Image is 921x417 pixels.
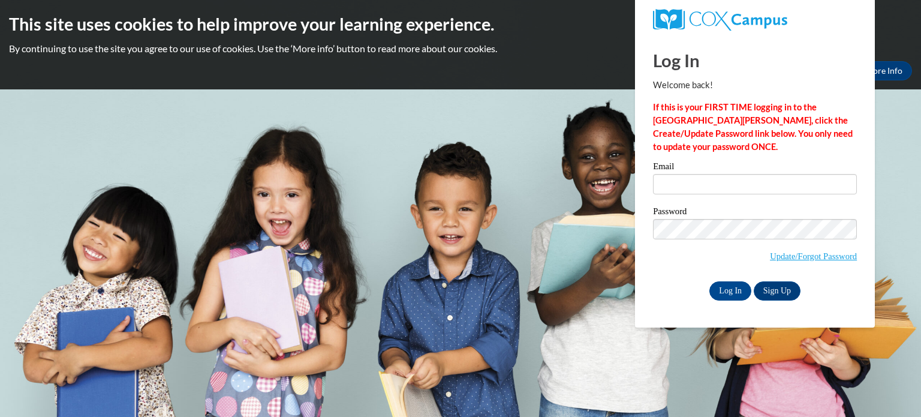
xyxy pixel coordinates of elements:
[653,48,857,73] h1: Log In
[653,9,857,31] a: COX Campus
[856,61,912,80] a: More Info
[9,42,912,55] p: By continuing to use the site you agree to our use of cookies. Use the ‘More info’ button to read...
[653,9,787,31] img: COX Campus
[754,281,800,301] a: Sign Up
[770,251,857,261] a: Update/Forgot Password
[653,102,853,152] strong: If this is your FIRST TIME logging in to the [GEOGRAPHIC_DATA][PERSON_NAME], click the Create/Upd...
[653,79,857,92] p: Welcome back!
[709,281,751,301] input: Log In
[9,12,912,36] h2: This site uses cookies to help improve your learning experience.
[653,162,857,174] label: Email
[653,207,857,219] label: Password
